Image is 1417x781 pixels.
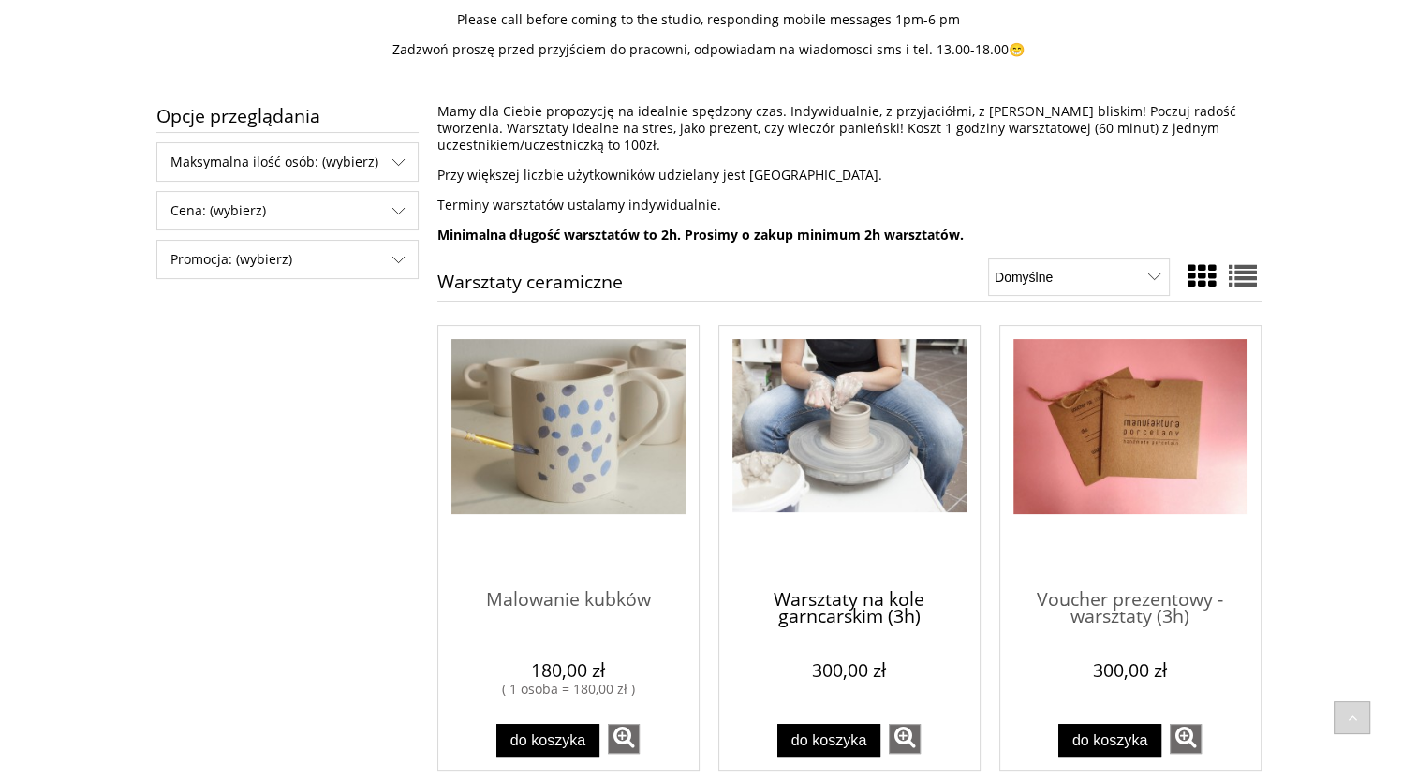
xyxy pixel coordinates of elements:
a: zobacz więcej [608,724,640,754]
p: Zadzwoń proszę przed przyjściem do pracowni, odpowiadam na wiadomosci sms i tel. 13.00-18.00😁 [156,41,1262,58]
img: Voucher prezentowy - warsztaty (3h) [1013,339,1247,515]
p: Please call before coming to the studio, responding mobile messages 1pm-6 pm [156,11,1262,28]
span: Do koszyka [1072,731,1148,748]
span: Warsztaty na kole garncarskim (3h) [732,573,967,629]
a: Warsztaty na kole garncarskim (3h) [732,573,967,647]
p: Mamy dla Ciebie propozycję na idealnie spędzony czas. Indywidualnie, z przyjaciółmi, z [PERSON_NA... [437,103,1262,154]
a: Widok ze zdjęciem [1188,257,1216,295]
span: Malowanie kubków [451,573,686,629]
a: Przejdź do produktu Malowanie kubków [451,339,686,573]
strong: Minimalna długość warsztatów to 2h. Prosimy o zakup minimum 2h warsztatów. [437,226,964,243]
span: Cena: (wybierz) [157,192,418,229]
div: Filtruj [156,191,419,230]
span: Voucher prezentowy - warsztaty (3h) [1013,573,1247,629]
button: Do koszyka Malowanie kubków [496,724,599,757]
i: ( 1 osoba = 180,00 zł ) [502,680,635,698]
span: Maksymalna ilość osób: (wybierz) [157,143,418,181]
em: 300,00 zł [1093,657,1167,683]
a: Przejdź do produktu Warsztaty na kole garncarskim (3h) [732,339,967,573]
div: Filtruj [156,142,419,182]
a: Przejdź do produktu Voucher prezentowy - warsztaty (3h) [1013,339,1247,573]
span: Do koszyka [791,731,867,748]
p: Terminy warsztatów ustalamy indywidualnie. [437,197,1262,214]
a: Voucher prezentowy - warsztaty (3h) [1013,573,1247,647]
a: zobacz więcej [1170,724,1202,754]
a: Malowanie kubków [451,573,686,647]
em: 300,00 zł [812,657,886,683]
p: Przy większej liczbie użytkowników udzielany jest [GEOGRAPHIC_DATA]. [437,167,1262,184]
button: Do koszyka Voucher prezentowy - warsztaty (3h) [1058,724,1161,757]
h1: Warsztaty ceramiczne [437,273,623,301]
a: zobacz więcej [889,724,921,754]
span: Opcje przeglądania [156,99,419,132]
a: Widok pełny [1229,257,1257,295]
div: Filtruj [156,240,419,279]
em: 180,00 zł [531,657,605,683]
img: Malowanie kubków [451,339,686,515]
span: Do koszyka [510,731,586,748]
button: Do koszyka Warsztaty na kole garncarskim (3h) [777,724,880,757]
img: Warsztaty na kole garncarskim (3h) [732,339,967,513]
select: Sortuj wg [988,258,1169,296]
span: Promocja: (wybierz) [157,241,418,278]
